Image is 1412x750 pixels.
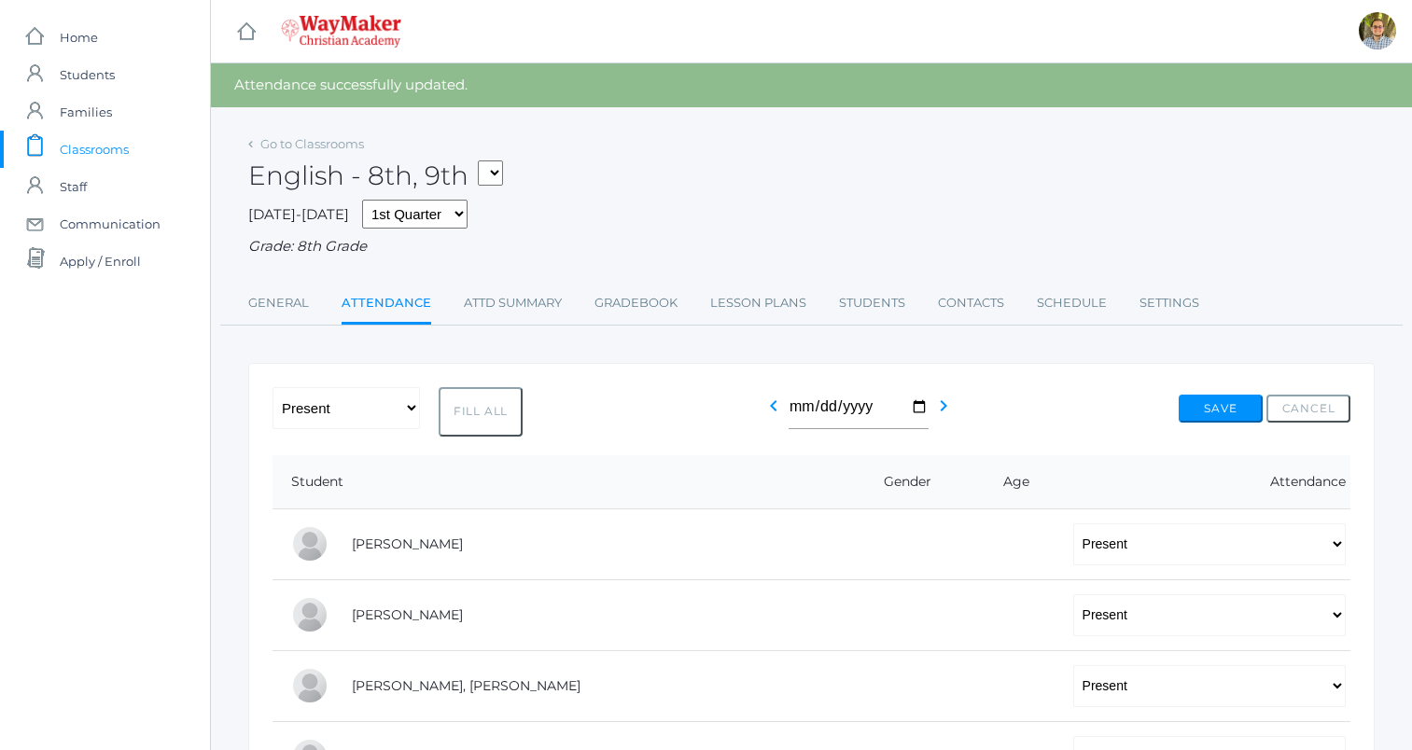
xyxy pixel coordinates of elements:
[1139,285,1199,322] a: Settings
[273,455,836,509] th: Student
[839,285,905,322] a: Students
[60,243,141,280] span: Apply / Enroll
[932,395,955,417] i: chevron_right
[260,136,364,151] a: Go to Classrooms
[291,525,329,562] div: Pierce Brozek
[1266,395,1350,423] button: Cancel
[594,285,678,322] a: Gradebook
[1037,285,1107,322] a: Schedule
[938,285,1004,322] a: Contacts
[291,667,329,704] div: Presley Davenport
[342,285,431,325] a: Attendance
[60,56,115,93] span: Students
[352,606,463,623] a: [PERSON_NAME]
[464,285,562,322] a: Attd Summary
[211,63,1412,107] div: Attendance successfully updated.
[762,395,785,417] i: chevron_left
[352,535,463,552] a: [PERSON_NAME]
[60,131,129,168] span: Classrooms
[60,205,161,243] span: Communication
[281,15,401,48] img: waymaker-logo-stack-white-1602f2b1af18da31a5905e9982d058868370996dac5278e84edea6dabf9a3315.png
[248,205,349,223] span: [DATE]-[DATE]
[60,19,98,56] span: Home
[1055,455,1350,509] th: Attendance
[291,596,329,633] div: Eva Carr
[964,455,1054,509] th: Age
[836,455,965,509] th: Gender
[710,285,806,322] a: Lesson Plans
[1179,395,1263,423] button: Save
[60,93,112,131] span: Families
[248,236,1375,257] div: Grade: 8th Grade
[352,677,580,694] a: [PERSON_NAME], [PERSON_NAME]
[762,403,785,421] a: chevron_left
[932,403,955,421] a: chevron_right
[248,161,503,190] h2: English - 8th, 9th
[60,168,87,205] span: Staff
[1359,12,1396,49] div: Kylen Braileanu
[248,285,309,322] a: General
[439,387,523,437] button: Fill All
